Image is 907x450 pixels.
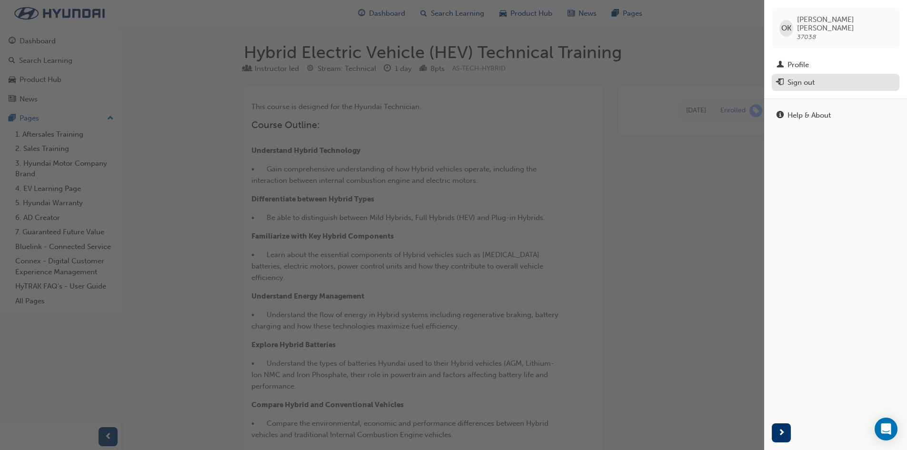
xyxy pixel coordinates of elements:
a: Help & About [772,107,899,124]
div: Open Intercom Messenger [875,418,897,440]
button: Sign out [772,74,899,91]
span: exit-icon [777,79,784,87]
span: man-icon [777,61,784,70]
div: Sign out [787,77,815,88]
span: 37038 [797,33,816,41]
span: info-icon [777,111,784,120]
span: next-icon [778,427,785,439]
div: Profile [787,60,809,70]
span: [PERSON_NAME] [PERSON_NAME] [797,15,892,32]
div: Help & About [787,110,831,121]
a: Profile [772,56,899,74]
span: OK [781,23,791,34]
